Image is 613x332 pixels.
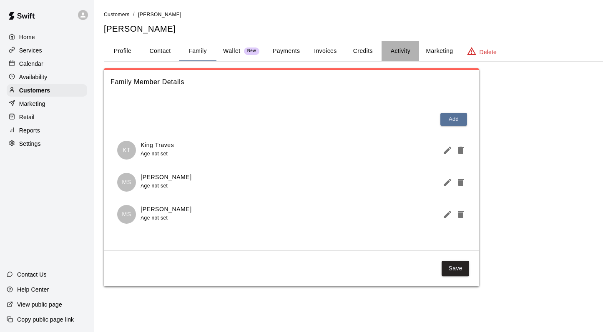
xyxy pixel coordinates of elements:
p: Copy public page link [17,315,74,324]
span: Customers [104,12,130,17]
p: Services [19,46,42,55]
a: Settings [7,137,87,150]
span: Family Member Details [111,77,472,87]
button: Edit Member [439,206,452,223]
p: Contact Us [17,270,47,279]
button: Payments [266,41,306,61]
span: Age not set [141,183,168,189]
button: Edit Member [439,174,452,191]
button: Family [179,41,216,61]
button: Edit Member [439,142,452,159]
div: Mitch Smith [117,205,136,224]
p: View public page [17,300,62,309]
span: Age not set [141,215,168,221]
button: Delete [452,174,466,191]
a: Customers [104,11,130,17]
nav: breadcrumb [104,10,603,19]
div: basic tabs example [104,41,603,61]
p: Settings [19,140,41,148]
p: Help Center [17,285,49,294]
p: Delete [480,48,497,56]
button: Add [440,113,467,126]
li: / [133,10,135,19]
p: Wallet [223,47,241,55]
p: KT [123,146,131,155]
button: Activity [382,41,419,61]
button: Delete [452,142,466,159]
p: Reports [19,126,40,135]
span: [PERSON_NAME] [138,12,181,17]
p: Calendar [19,60,43,68]
div: Maxx Smith [117,173,136,192]
p: [PERSON_NAME] [141,173,191,182]
span: New [244,48,259,54]
p: Retail [19,113,35,121]
a: Calendar [7,57,87,70]
button: Marketing [419,41,460,61]
span: Age not set [141,151,168,157]
button: Delete [452,206,466,223]
button: Contact [141,41,179,61]
h5: [PERSON_NAME] [104,23,603,35]
p: [PERSON_NAME] [141,205,191,214]
a: Services [7,44,87,57]
p: King Traves [141,141,174,150]
button: Profile [104,41,141,61]
p: MS [122,210,131,219]
button: Save [442,261,469,276]
a: Home [7,31,87,43]
a: Customers [7,84,87,97]
button: Credits [344,41,382,61]
p: Customers [19,86,50,95]
button: Invoices [306,41,344,61]
div: King Traves [117,141,136,160]
p: Availability [19,73,48,81]
p: Marketing [19,100,45,108]
p: MS [122,178,131,187]
a: Marketing [7,97,87,110]
a: Availability [7,71,87,83]
a: Retail [7,111,87,123]
a: Reports [7,124,87,137]
p: Home [19,33,35,41]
